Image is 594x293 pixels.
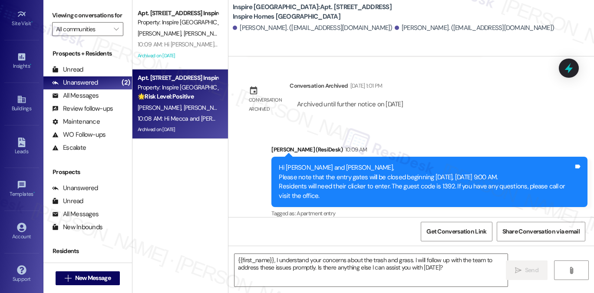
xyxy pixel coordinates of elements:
input: All communities [56,22,109,36]
i:  [65,275,71,282]
a: Templates • [4,178,39,201]
div: [PERSON_NAME]. ([EMAIL_ADDRESS][DOMAIN_NAME]) [395,23,554,33]
div: 10:09 AM [343,145,367,154]
i:  [515,267,521,274]
div: All Messages [52,210,99,219]
span: New Message [75,273,111,283]
div: Apt. [STREET_ADDRESS] Inspire Homes [GEOGRAPHIC_DATA] [138,9,218,18]
div: Archived on [DATE] [137,124,219,135]
a: Insights • [4,49,39,73]
div: [PERSON_NAME]. ([EMAIL_ADDRESS][DOMAIN_NAME]) [233,23,393,33]
div: [PERSON_NAME] (ResiDesk) [271,145,587,157]
div: Prospects [43,168,132,177]
a: Support [4,263,39,286]
div: Maintenance [52,117,100,126]
div: Unanswered [52,78,98,87]
span: [PERSON_NAME] [184,104,227,112]
div: Property: Inspire [GEOGRAPHIC_DATA] [138,83,218,92]
div: Archived until further notice on [DATE] [296,100,404,109]
span: • [33,190,35,196]
button: New Message [56,271,120,285]
div: Apt. [STREET_ADDRESS] Inspire Homes [GEOGRAPHIC_DATA] [138,73,218,82]
div: Prospects + Residents [43,49,132,58]
div: (2) [119,76,132,89]
span: Share Conversation via email [502,227,580,236]
b: Inspire [GEOGRAPHIC_DATA]: Apt. [STREET_ADDRESS] Inspire Homes [GEOGRAPHIC_DATA] [233,3,406,21]
div: Escalate [52,143,86,152]
span: Get Conversation Link [426,227,486,236]
span: [PERSON_NAME] [138,104,184,112]
span: Apartment entry [297,210,335,217]
a: Account [4,220,39,244]
button: Share Conversation via email [497,222,585,241]
div: [DATE] 1:01 PM [348,81,383,90]
button: Get Conversation Link [421,222,492,241]
div: Conversation archived [249,95,283,114]
div: WO Follow-ups [52,130,106,139]
div: Unanswered [52,184,98,193]
button: Send [506,260,548,280]
strong: 🌟 Risk Level: Positive [138,92,194,100]
span: [PERSON_NAME] [138,30,184,37]
div: New Inbounds [52,223,102,232]
i:  [114,26,119,33]
textarea: {{first_name}}, I understand your concerns about the trash and grass. I will follow up with the t... [234,254,508,286]
i:  [568,267,574,274]
div: Tagged as: [271,207,587,220]
div: Conversation Archived [290,81,348,90]
div: Property: Inspire [GEOGRAPHIC_DATA] [138,18,218,27]
div: Unread [52,197,83,206]
span: • [31,19,33,25]
span: • [30,62,31,68]
div: Archived on [DATE] [137,50,219,61]
label: Viewing conversations for [52,9,123,22]
a: Site Visit • [4,7,39,30]
span: [PERSON_NAME] [184,30,227,37]
a: Buildings [4,92,39,115]
div: All Messages [52,91,99,100]
div: Hi [PERSON_NAME] and [PERSON_NAME], Please note that the entry gates will be closed beginning [DA... [279,163,574,201]
div: Unread [52,65,83,74]
span: Send [525,266,538,275]
a: Leads [4,135,39,158]
div: Residents [43,247,132,256]
div: Review follow-ups [52,104,113,113]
